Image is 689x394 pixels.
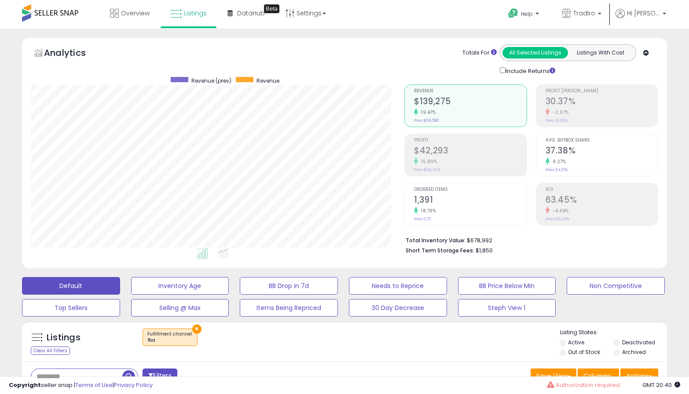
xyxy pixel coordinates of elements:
label: Deactivated [622,339,655,346]
small: 18.79% [418,208,436,214]
div: fba [147,337,193,343]
button: Steph View 1 [458,299,556,317]
h2: $42,293 [414,146,526,157]
small: 15.89% [418,158,437,165]
h2: 63.45% [546,195,658,207]
h2: 1,391 [414,195,526,207]
label: Archived [622,348,646,356]
a: Help [501,1,548,29]
b: Total Inventory Value: [406,237,465,244]
b: Short Term Storage Fees: [406,247,474,254]
button: BB Drop in 7d [240,277,338,295]
span: Revenue [414,89,526,94]
span: Profit [PERSON_NAME] [546,89,658,94]
label: Active [568,339,584,346]
h5: Analytics [44,47,103,61]
span: Hi [PERSON_NAME] [627,9,660,18]
span: Avg. Buybox Share [546,138,658,143]
small: -4.49% [550,208,569,214]
span: ROI [546,187,658,192]
span: Revenue (prev) [191,77,231,84]
small: Prev: 66.43% [546,216,569,222]
small: Prev: 31.30% [546,118,568,123]
small: Prev: 1,171 [414,216,431,222]
button: Columns [578,368,619,383]
small: -2.97% [550,109,569,116]
h5: Listings [47,332,81,344]
small: 19.47% [418,109,436,116]
button: Items Being Repriced [240,299,338,317]
button: All Selected Listings [502,47,568,58]
div: Include Returns [493,66,566,76]
small: Prev: $36,493 [414,167,440,172]
li: $678,992 [406,234,652,245]
span: Tradiro [573,9,595,18]
button: Needs to Reprice [349,277,447,295]
small: 9.27% [550,158,566,165]
span: DataHub [237,9,265,18]
label: Out of Stock [568,348,600,356]
span: $1,850 [476,246,493,255]
h2: 30.37% [546,96,658,108]
button: Selling @ Max [131,299,229,317]
button: Listings With Cost [568,47,633,58]
div: seller snap | | [9,381,153,390]
span: Profit [414,138,526,143]
i: Get Help [508,8,519,19]
div: Totals For [462,49,497,57]
span: Ordered Items [414,187,526,192]
span: Columns [583,372,611,380]
button: 30 Day Decrease [349,299,447,317]
button: Inventory Age [131,277,229,295]
button: Actions [620,368,658,383]
button: Filters [143,368,177,384]
small: Prev: $116,582 [414,118,439,123]
button: Save View [531,368,576,383]
a: Hi [PERSON_NAME] [616,9,666,29]
span: Help [521,10,533,18]
a: Privacy Policy [114,381,153,389]
button: Non Competitive [567,277,665,295]
p: Listing States: [560,328,667,337]
button: Default [22,277,120,295]
span: Revenue [257,77,279,84]
h2: $139,275 [414,96,526,108]
a: Terms of Use [75,381,113,389]
span: Fulfillment channel : [147,331,193,344]
button: BB Price Below Min [458,277,556,295]
div: Tooltip anchor [264,4,279,13]
h2: 37.38% [546,146,658,157]
div: Clear All Filters [31,347,70,355]
span: 2025-10-13 20:40 GMT [642,381,680,389]
small: Prev: 34.21% [546,167,568,172]
span: Overview [121,9,150,18]
span: Listings [184,9,207,18]
button: × [192,325,202,334]
strong: Copyright [9,381,41,389]
button: Top Sellers [22,299,120,317]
